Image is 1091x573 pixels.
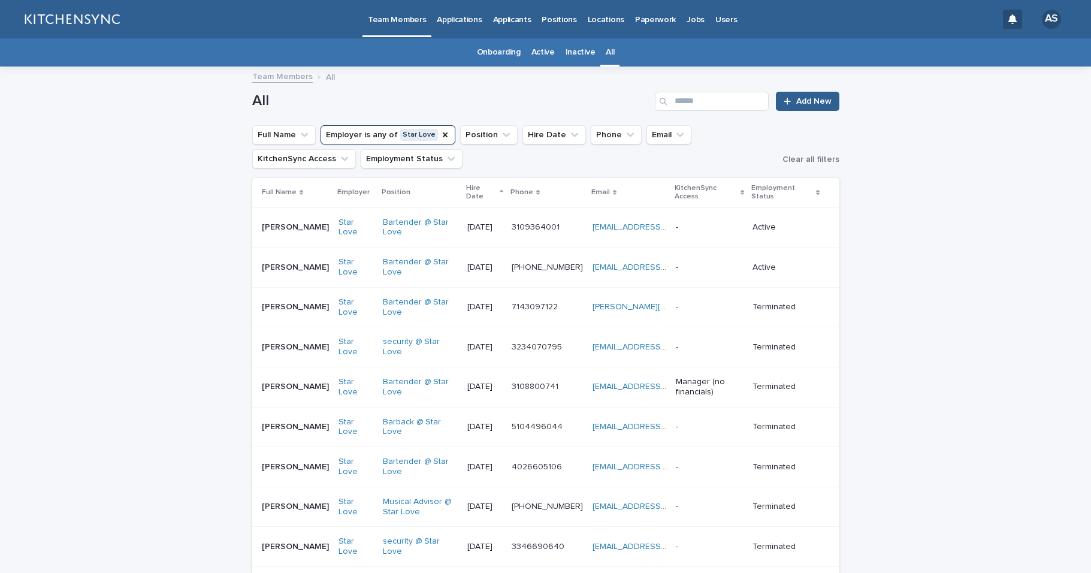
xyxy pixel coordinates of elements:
p: - [676,502,743,512]
a: Bartender @ Star Love [383,218,458,238]
p: Full Name [262,186,297,199]
a: [EMAIL_ADDRESS][DOMAIN_NAME] [593,502,728,511]
p: All [326,70,335,83]
button: Employment Status [361,149,463,168]
button: Full Name [252,125,316,144]
a: [PERSON_NAME][EMAIL_ADDRESS][DOMAIN_NAME] [593,303,793,311]
p: Terminated [752,342,820,352]
p: - [676,222,743,233]
button: KitchenSync Access [252,149,356,168]
a: Star Love [339,337,374,357]
tr: [PERSON_NAME][PERSON_NAME] Star Love Bartender @ Star Love [DATE]3109364001 [EMAIL_ADDRESS][DOMAI... [252,207,839,248]
a: [EMAIL_ADDRESS][DOMAIN_NAME] [593,463,728,471]
span: Clear all filters [782,155,839,164]
a: Add New [776,92,839,111]
a: Bartender @ Star Love [383,377,458,397]
p: [DATE] [467,342,502,352]
a: Bartender @ Star Love [383,297,458,318]
a: security @ Star Love [383,536,458,557]
p: Terminated [752,302,820,312]
p: Active [752,263,820,273]
p: Employment Status [751,182,813,204]
a: 3346690640 [512,542,564,551]
a: [PHONE_NUMBER] [512,502,583,511]
a: Musical Advisor @ Star Love [383,497,458,517]
p: Terminated [752,502,820,512]
a: [EMAIL_ADDRESS][DOMAIN_NAME] [593,263,728,272]
a: Star Love [339,497,374,517]
a: Team Members [252,69,313,83]
p: Terminated [752,462,820,472]
p: - [676,263,743,273]
a: 7143097122 [512,303,558,311]
button: Hire Date [522,125,586,144]
a: Star Love [339,536,374,557]
p: [DATE] [467,462,502,472]
a: 3109364001 [512,223,560,231]
p: Active [752,222,820,233]
span: Add New [796,97,832,105]
tr: [PERSON_NAME][PERSON_NAME] Star Love Musical Advisor @ Star Love [DATE][PHONE_NUMBER] [EMAIL_ADDR... [252,487,839,527]
p: - [676,422,743,432]
p: - [676,542,743,552]
tr: [PERSON_NAME][PERSON_NAME] Star Love Bartender @ Star Love [DATE]3108800741 [EMAIL_ADDRESS][DOMAI... [252,367,839,407]
tr: [PERSON_NAME][PERSON_NAME] Star Love Bartender @ Star Love [DATE][PHONE_NUMBER] [EMAIL_ADDRESS][D... [252,248,839,288]
p: [PERSON_NAME] [262,340,331,352]
p: [PERSON_NAME] [262,539,331,552]
button: Clear all filters [778,150,839,168]
p: Position [382,186,410,199]
a: Star Love [339,218,374,238]
p: Employer [337,186,370,199]
p: [DATE] [467,302,502,312]
a: Barback @ Star Love [383,417,458,438]
a: [EMAIL_ADDRESS][DOMAIN_NAME] [593,382,728,391]
a: [EMAIL_ADDRESS][DOMAIN_NAME] [593,343,728,351]
a: Inactive [566,38,596,67]
a: 3108800741 [512,382,558,391]
p: Manager (no financials) [676,377,743,397]
a: Bartender @ Star Love [383,457,458,477]
p: [DATE] [467,263,502,273]
p: Phone [510,186,533,199]
a: [PHONE_NUMBER] [512,263,583,272]
a: 5104496044 [512,423,563,431]
p: KitchenSync Access [675,182,738,204]
button: Employer [321,125,455,144]
a: Star Love [339,377,374,397]
p: [DATE] [467,422,502,432]
p: [PERSON_NAME] [262,420,331,432]
button: Phone [591,125,642,144]
tr: [PERSON_NAME][PERSON_NAME] Star Love Bartender @ Star Love [DATE]7143097122 [PERSON_NAME][EMAIL_A... [252,287,839,327]
p: - [676,302,743,312]
input: Search [655,92,769,111]
div: AS [1042,10,1061,29]
a: Star Love [339,257,374,278]
p: [DATE] [467,502,502,512]
p: - [676,342,743,352]
button: Email [646,125,691,144]
p: - [676,462,743,472]
a: security @ Star Love [383,337,458,357]
a: [EMAIL_ADDRESS][DOMAIN_NAME] [593,223,728,231]
p: [DATE] [467,382,502,392]
p: Terminated [752,382,820,392]
p: Terminated [752,542,820,552]
a: 3234070795 [512,343,562,351]
a: Star Love [339,297,374,318]
button: Position [460,125,518,144]
p: [PERSON_NAME] [262,300,331,312]
p: [PERSON_NAME] [262,379,331,392]
p: [PERSON_NAME] [262,220,331,233]
p: Hire Date [466,182,496,204]
p: [PERSON_NAME] [262,460,331,472]
a: 4026605106 [512,463,562,471]
p: [DATE] [467,542,502,552]
p: [DATE] [467,222,502,233]
img: lGNCzQTxQVKGkIr0XjOy [24,7,120,31]
p: Email [591,186,610,199]
tr: [PERSON_NAME][PERSON_NAME] Star Love Bartender @ Star Love [DATE]4026605106 [EMAIL_ADDRESS][DOMAI... [252,447,839,487]
p: Terminated [752,422,820,432]
a: Star Love [339,457,374,477]
a: Star Love [339,417,374,438]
